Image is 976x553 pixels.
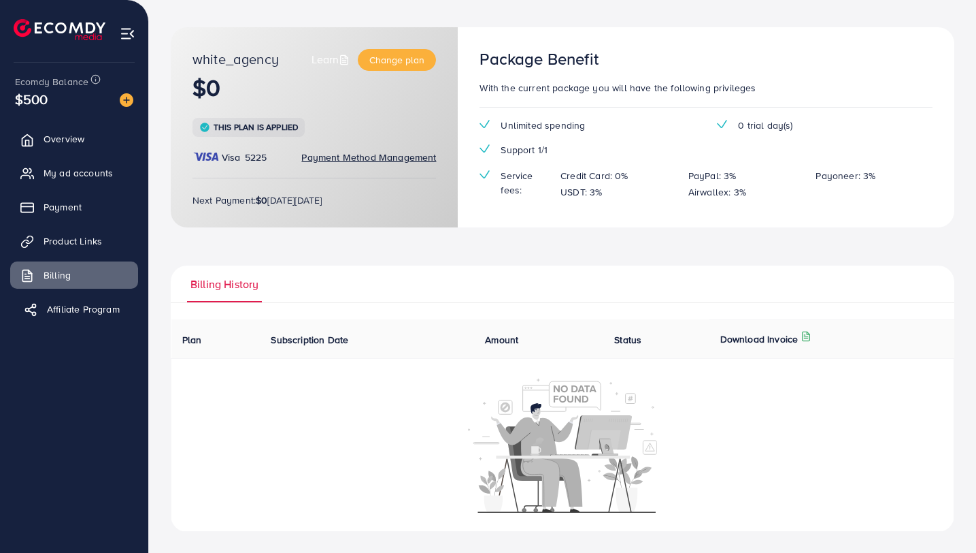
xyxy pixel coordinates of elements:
[468,377,657,513] img: No account
[560,168,628,184] p: Credit Card: 0%
[44,234,102,248] span: Product Links
[199,122,210,133] img: tick
[10,159,138,187] a: My ad accounts
[479,144,490,153] img: tick
[10,296,138,323] a: Affiliate Program
[256,193,267,207] strong: $0
[369,53,424,67] span: Change plan
[222,151,241,164] span: Visa
[47,302,120,316] span: Affiliate Program
[738,118,792,132] span: 0 trial day(s)
[717,120,727,129] img: tick
[10,262,138,289] a: Billing
[192,49,279,71] span: white_agency
[301,151,436,164] span: Payment Method Management
[688,184,746,200] p: Airwallex: 3%
[479,80,932,96] p: With the current package you will have the following privileges
[479,49,598,69] h3: Package Benefit
[10,227,138,255] a: Product Links
[44,166,113,180] span: My ad accounts
[501,169,550,197] span: Service fees:
[192,151,220,162] img: brand
[479,120,490,129] img: tick
[192,74,436,102] h1: $0
[15,75,88,89] span: Ecomdy Balance
[245,151,267,164] span: 5225
[614,333,641,347] span: Status
[44,268,71,282] span: Billing
[815,168,875,184] p: Payoneer: 3%
[312,52,353,67] a: Learn
[688,168,737,184] p: PayPal: 3%
[358,49,436,71] button: Change plan
[501,118,585,132] span: Unlimited spending
[479,170,490,179] img: tick
[120,93,133,107] img: image
[10,193,138,221] a: Payment
[190,276,258,292] span: Billing History
[10,125,138,153] a: Overview
[560,184,602,200] p: USDT: 3%
[15,89,48,109] span: $500
[120,26,135,42] img: menu
[182,333,202,347] span: Plan
[918,492,966,543] iframe: Chat
[720,331,798,347] p: Download Invoice
[44,200,82,214] span: Payment
[192,192,436,208] p: Next Payment: [DATE][DATE]
[501,143,548,157] span: Support 1/1
[14,19,105,40] img: logo
[271,333,348,347] span: Subscription Date
[44,132,84,146] span: Overview
[485,333,518,347] span: Amount
[214,121,298,133] span: This plan is applied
